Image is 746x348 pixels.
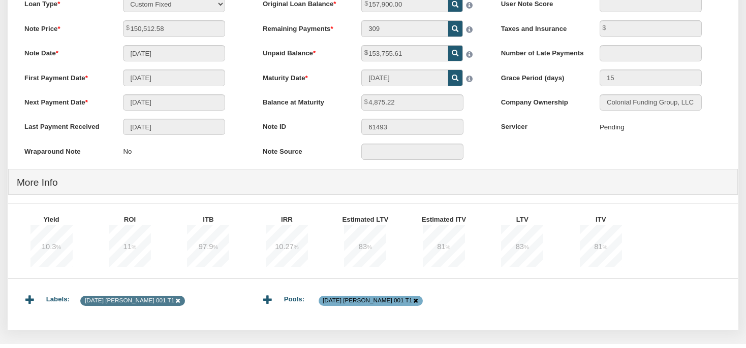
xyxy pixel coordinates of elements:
label: Last Payment Received [16,119,115,132]
label: Servicer [493,119,592,132]
div: [DATE] [PERSON_NAME] 001 T1 [323,296,412,305]
input: MM/DD/YYYY [361,69,448,86]
label: Estimated ITV [401,212,494,225]
input: MM/DD/YYYY [123,119,225,135]
label: Estimated LTV [323,212,416,225]
label: Company Ownership [493,94,592,108]
label: ROI [87,212,180,225]
label: Wraparound Note [16,144,115,157]
label: IRR [244,212,337,225]
label: ITB [166,212,259,225]
input: MM/DD/YYYY [123,94,225,111]
h4: More Info [17,171,729,193]
div: Pools: [284,287,319,304]
label: Remaining Payments [255,20,353,33]
div: Pending [600,119,624,136]
label: First Payment Date [16,69,115,83]
label: Grace Period (days) [493,69,592,83]
label: Note Price [16,20,115,33]
div: [DATE] [PERSON_NAME] 001 T1 [85,296,174,305]
input: MM/DD/YYYY [123,45,225,61]
label: Note Source [255,144,353,157]
label: Yield [9,212,102,225]
label: Note Date [16,45,115,58]
label: ITV [558,212,651,225]
label: Balance at Maturity [255,94,353,108]
label: Next Payment Date [16,94,115,108]
label: Unpaid Balance [255,45,353,58]
label: LTV [480,212,573,225]
div: Labels: [46,287,81,304]
p: No [123,144,132,161]
input: MM/DD/YYYY [123,69,225,86]
label: Note ID [255,119,353,132]
label: Maturity Date [255,69,353,83]
label: Taxes and Insurance [493,20,592,33]
label: Number of Late Payments [493,45,592,58]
